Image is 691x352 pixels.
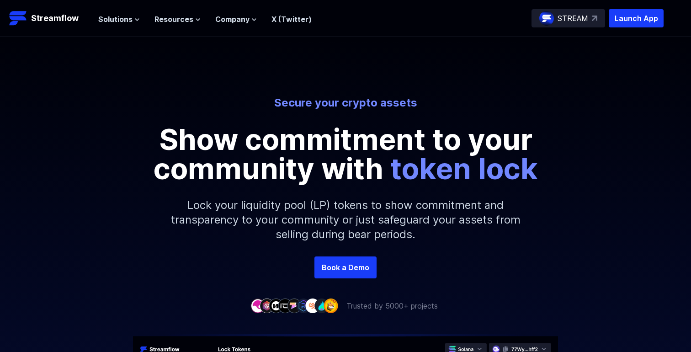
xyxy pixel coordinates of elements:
button: Solutions [98,14,140,25]
img: company-9 [324,299,338,313]
button: Company [215,14,257,25]
span: Resources [154,14,193,25]
p: STREAM [558,13,588,24]
img: company-8 [314,299,329,313]
img: Streamflow Logo [9,9,27,27]
p: Show commitment to your community with [140,125,551,183]
button: Launch App [609,9,664,27]
img: company-4 [278,299,292,313]
img: company-5 [287,299,302,313]
p: Lock your liquidity pool (LP) tokens to show commitment and transparency to your community or jus... [149,183,542,256]
a: X (Twitter) [271,15,312,24]
span: Company [215,14,250,25]
a: Book a Demo [314,256,377,278]
a: STREAM [532,9,605,27]
img: streamflow-logo-circle.png [539,11,554,26]
span: Solutions [98,14,133,25]
img: company-6 [296,299,311,313]
p: Trusted by 5000+ projects [346,300,438,311]
img: company-2 [260,299,274,313]
img: company-3 [269,299,283,313]
span: token lock [390,151,538,186]
img: company-1 [250,299,265,313]
a: Streamflow [9,9,89,27]
p: Secure your crypto assets [92,96,599,110]
img: top-right-arrow.svg [592,16,597,21]
img: company-7 [305,299,320,313]
button: Resources [154,14,201,25]
p: Streamflow [31,12,79,25]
